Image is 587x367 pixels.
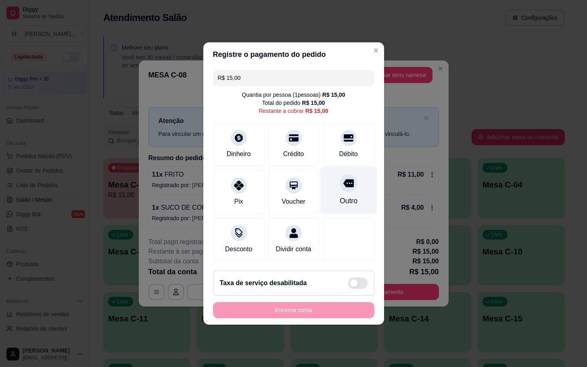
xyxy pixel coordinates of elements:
div: Dividir conta [276,244,311,254]
h2: Taxa de serviço desabilitada [220,278,307,288]
div: R$ 15,00 [302,99,325,107]
div: Pix [234,197,243,206]
header: Registre o pagamento do pedido [203,42,384,67]
div: R$ 15,00 [322,91,345,99]
div: R$ 15,00 [305,107,328,115]
input: Ex.: hambúrguer de cordeiro [218,70,370,86]
div: Total do pedido [262,99,325,107]
div: Desconto [225,244,253,254]
div: Voucher [282,197,305,206]
div: Outro [339,196,357,206]
div: Restante a cobrar [259,107,328,115]
div: Crédito [283,149,304,159]
div: Débito [339,149,357,159]
button: Close [370,44,382,57]
div: Dinheiro [227,149,251,159]
div: Quantia por pessoa ( 1 pessoas) [242,91,345,99]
